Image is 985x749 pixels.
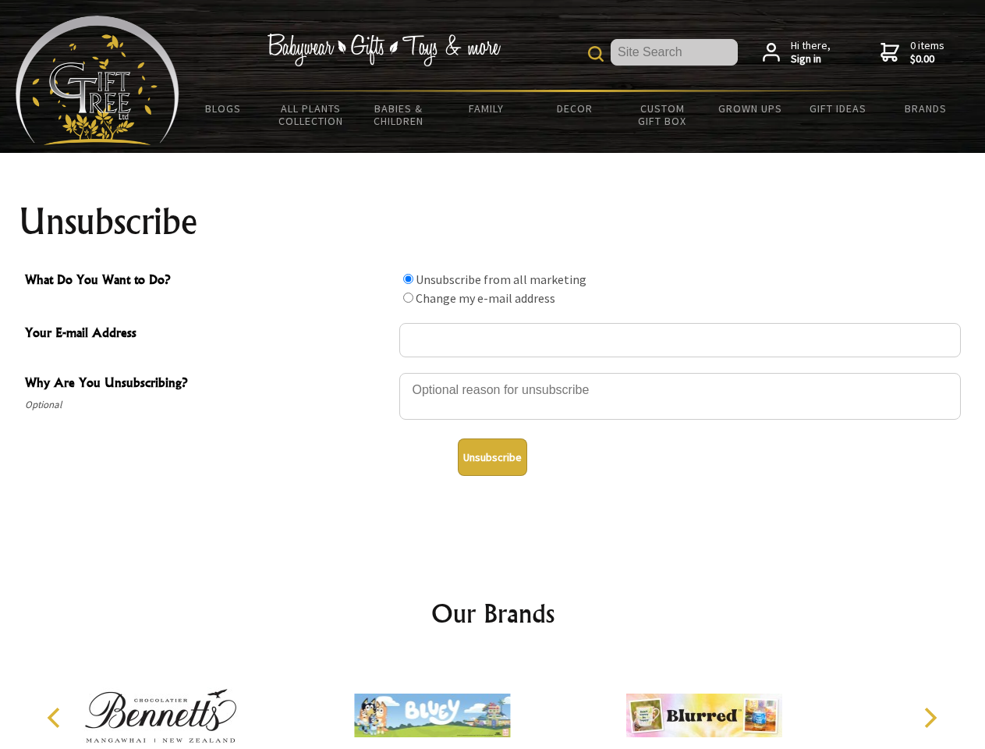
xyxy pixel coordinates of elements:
span: Hi there, [791,39,831,66]
h2: Our Brands [31,595,955,632]
span: Optional [25,396,392,414]
input: What Do You Want to Do? [403,274,413,284]
a: All Plants Collection [268,92,356,137]
span: Your E-mail Address [25,323,392,346]
a: Grown Ups [706,92,794,125]
a: Gift Ideas [794,92,882,125]
a: Babies & Children [355,92,443,137]
button: Previous [39,701,73,735]
button: Next [912,701,947,735]
input: Your E-mail Address [399,323,961,357]
a: Family [443,92,531,125]
img: Babyware - Gifts - Toys and more... [16,16,179,145]
span: Why Are You Unsubscribing? [25,373,392,396]
img: product search [588,46,604,62]
span: 0 items [910,38,944,66]
strong: Sign in [791,52,831,66]
h1: Unsubscribe [19,203,967,240]
input: Site Search [611,39,738,66]
img: Babywear - Gifts - Toys & more [267,34,501,66]
a: Brands [882,92,970,125]
span: What Do You Want to Do? [25,270,392,293]
a: BLOGS [179,92,268,125]
label: Change my e-mail address [416,290,555,306]
strong: $0.00 [910,52,944,66]
textarea: Why Are You Unsubscribing? [399,373,961,420]
a: 0 items$0.00 [880,39,944,66]
label: Unsubscribe from all marketing [416,272,586,287]
a: Decor [530,92,618,125]
button: Unsubscribe [458,438,527,476]
a: Custom Gift Box [618,92,707,137]
a: Hi there,Sign in [763,39,831,66]
input: What Do You Want to Do? [403,293,413,303]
